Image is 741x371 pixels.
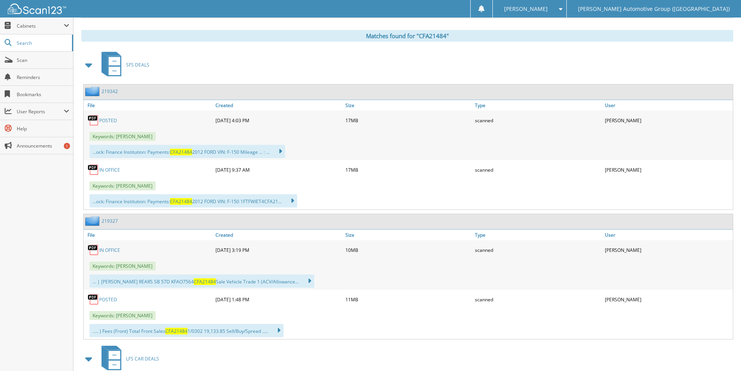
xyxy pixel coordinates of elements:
[89,132,156,141] span: Keywords: [PERSON_NAME]
[99,117,117,124] a: POSTED
[8,4,66,14] img: scan123-logo-white.svg
[102,218,118,224] a: 219327
[214,100,343,111] a: Created
[603,113,733,128] div: [PERSON_NAME]
[194,278,216,285] span: CFA21484
[603,230,733,240] a: User
[603,162,733,178] div: [PERSON_NAME]
[343,162,473,178] div: 17MB
[473,242,603,258] div: scanned
[99,167,120,173] a: IN OFFICE
[89,262,156,271] span: Keywords: [PERSON_NAME]
[126,355,159,362] span: LFS CAR DEALS
[170,149,192,155] span: CFA21484
[99,296,117,303] a: POSTED
[17,91,69,98] span: Bookmarks
[473,292,603,307] div: scanned
[97,49,149,80] a: SFS DEALS
[17,108,64,115] span: User Reports
[603,292,733,307] div: [PERSON_NAME]
[165,328,187,334] span: CFA21484
[64,143,70,149] div: 1
[473,100,603,111] a: Type
[84,230,214,240] a: File
[89,311,156,320] span: Keywords: [PERSON_NAME]
[17,74,69,81] span: Reminders
[343,100,473,111] a: Size
[214,162,343,178] div: [DATE] 9:37 AM
[214,242,343,258] div: [DATE] 3:19 PM
[214,292,343,307] div: [DATE] 1:48 PM
[343,113,473,128] div: 17MB
[88,164,99,176] img: PDF.png
[99,247,120,253] a: IN OFFICE
[84,100,214,111] a: File
[578,7,730,11] span: [PERSON_NAME] Automotive Group ([GEOGRAPHIC_DATA])
[17,142,69,149] span: Announcements
[603,242,733,258] div: [PERSON_NAME]
[85,216,102,226] img: folder2.png
[89,194,297,207] div: ...ock: Finance Institution: Payments: 2012 FORD VIN: F-150 1FTFWIET4CFA21...
[17,125,69,132] span: Help
[603,100,733,111] a: User
[89,181,156,190] span: Keywords: [PERSON_NAME]
[88,294,99,305] img: PDF.png
[214,230,343,240] a: Created
[343,242,473,258] div: 10MB
[89,324,284,337] div: ..... ) Fees (Front) Total Front Sales 1/0302 19,133.85 Sell/Buy/Spread .....
[214,113,343,128] div: [DATE] 4:03 PM
[504,7,548,11] span: [PERSON_NAME]
[473,162,603,178] div: scanned
[17,23,64,29] span: Cabinets
[88,244,99,256] img: PDF.png
[89,274,314,288] div: ... | [PERSON_NAME] REARS SB 57D KFAO7564 Sale Vehicle Trade 1 (ACV/Allowance...
[17,40,68,46] span: Search
[473,113,603,128] div: scanned
[89,145,285,158] div: ...ock: Finance Institution: Payments: 2012 FORD VIN: F-150 Mileage ... : ...
[126,62,149,68] span: SFS DEALS
[473,230,603,240] a: Type
[343,230,473,240] a: Size
[85,86,102,96] img: folder2.png
[88,114,99,126] img: PDF.png
[81,30,733,42] div: Matches found for "CFA21484"
[102,88,118,95] a: 219342
[343,292,473,307] div: 11MB
[170,198,192,205] span: CFA21484
[17,57,69,63] span: Scan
